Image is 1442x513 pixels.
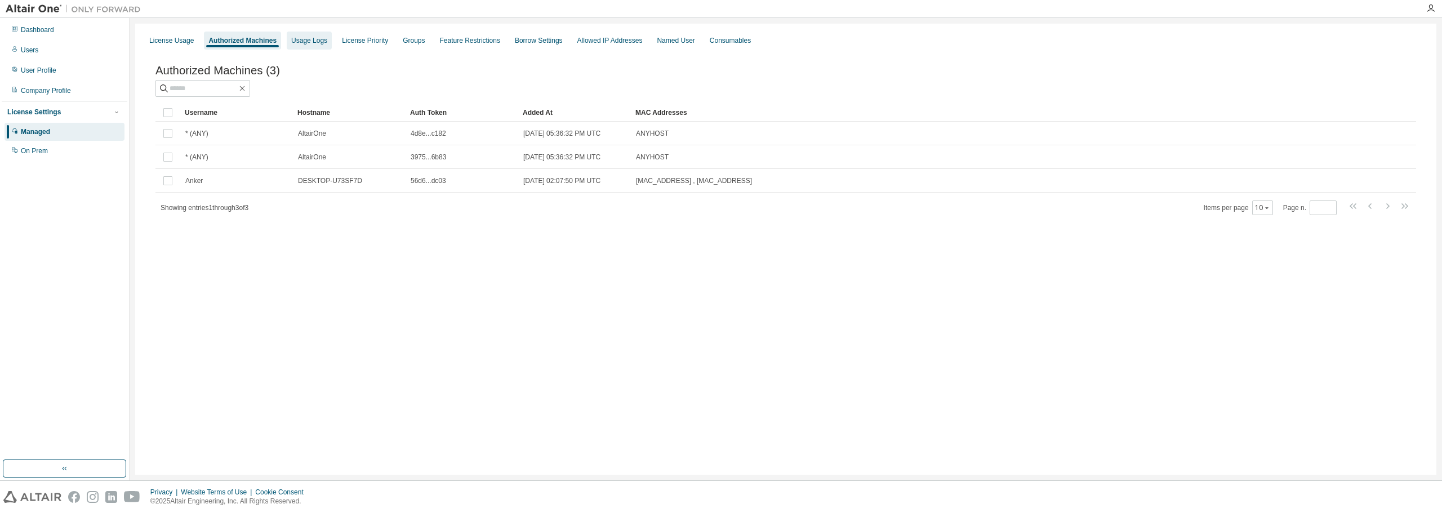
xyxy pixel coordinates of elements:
img: instagram.svg [87,491,99,503]
span: ANYHOST [636,153,669,162]
span: Authorized Machines (3) [155,64,280,77]
div: Consumables [710,36,751,45]
div: Dashboard [21,25,54,34]
div: Auth Token [410,104,514,122]
span: 4d8e...c182 [411,129,446,138]
img: altair_logo.svg [3,491,61,503]
img: Altair One [6,3,146,15]
span: Page n. [1283,200,1337,215]
span: AltairOne [298,153,326,162]
div: Username [185,104,288,122]
div: Feature Restrictions [440,36,500,45]
div: Groups [403,36,425,45]
div: Website Terms of Use [181,488,255,497]
span: DESKTOP-U73SF7D [298,176,362,185]
span: AltairOne [298,129,326,138]
span: * (ANY) [185,153,208,162]
span: Items per page [1204,200,1273,215]
button: 10 [1255,203,1270,212]
div: Managed [21,127,50,136]
div: Allowed IP Addresses [577,36,643,45]
div: Borrow Settings [515,36,563,45]
span: Anker [185,176,203,185]
div: Hostname [297,104,401,122]
div: License Settings [7,108,61,117]
span: [MAC_ADDRESS] , [MAC_ADDRESS] [636,176,752,185]
div: User Profile [21,66,56,75]
span: [DATE] 05:36:32 PM UTC [523,153,600,162]
div: Users [21,46,38,55]
div: Named User [657,36,695,45]
div: License Priority [342,36,388,45]
img: facebook.svg [68,491,80,503]
div: Cookie Consent [255,488,310,497]
span: * (ANY) [185,129,208,138]
span: 3975...6b83 [411,153,446,162]
div: Privacy [150,488,181,497]
img: linkedin.svg [105,491,117,503]
img: youtube.svg [124,491,140,503]
div: Company Profile [21,86,71,95]
div: Authorized Machines [208,36,277,45]
p: © 2025 Altair Engineering, Inc. All Rights Reserved. [150,497,310,506]
span: [DATE] 05:36:32 PM UTC [523,129,600,138]
span: ANYHOST [636,129,669,138]
div: Usage Logs [291,36,327,45]
span: [DATE] 02:07:50 PM UTC [523,176,600,185]
div: MAC Addresses [635,104,1298,122]
span: 56d6...dc03 [411,176,446,185]
div: Added At [523,104,626,122]
span: Showing entries 1 through 3 of 3 [161,204,248,212]
div: License Usage [149,36,194,45]
div: On Prem [21,146,48,155]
